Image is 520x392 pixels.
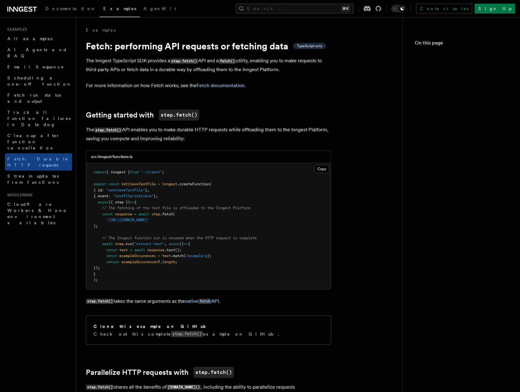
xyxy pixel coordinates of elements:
span: ( [173,212,175,216]
span: , [156,194,158,198]
span: ( [184,254,186,258]
span: g [205,254,207,258]
kbd: ⌘K [341,6,350,12]
span: text [162,254,171,258]
span: const [102,212,113,216]
h2: Clone this example on GitHub [94,323,210,329]
span: } [154,194,156,198]
span: "textFile/retrieve" [113,194,154,198]
span: => [130,200,134,204]
span: ); [207,254,212,258]
span: ({ step }) [109,200,130,204]
span: import [94,170,106,174]
span: .fetch [160,212,173,216]
span: /example/ [186,254,205,258]
span: Stream updates from functions [7,174,59,185]
code: step.fetch() [86,299,114,304]
span: { [188,242,190,246]
span: .createFunction [177,182,209,186]
a: Stream updates from functions [5,171,72,188]
span: return [106,260,119,264]
p: The API enables you to make durable HTTP requests while offloading them to the Inngest Platform, ... [86,125,331,143]
span: Middleware [5,193,33,198]
span: inngest [162,182,177,186]
code: step.fetch() [159,110,199,121]
span: const [109,182,119,186]
span: Examples [5,27,27,32]
code: step.fetch() [94,128,122,133]
span: Email Sequence [7,64,64,69]
a: Examples [100,2,140,17]
code: step.fetch() [86,385,114,390]
a: AgentKit [140,2,180,17]
code: step.fetch() [170,59,198,64]
a: nativefetchAPI [185,298,219,304]
a: Email Sequence [5,61,72,72]
span: = [158,254,160,258]
code: fetch [198,299,211,304]
span: const [106,248,117,252]
span: response [115,212,132,216]
span: await [102,242,113,246]
h4: On this page [415,39,508,49]
span: await [139,212,149,216]
span: const [106,254,117,258]
span: } [94,272,96,276]
span: async [169,242,179,246]
span: = [130,248,132,252]
a: Fetch: Durable HTTP requests [5,153,72,171]
a: Track all function failures in Datadog [5,107,72,130]
span: Fetch run status and output [7,93,61,104]
a: Cleanup after function cancellation [5,130,72,153]
a: Contact sales [416,4,472,13]
span: step [115,242,124,246]
span: All examples [7,36,52,41]
button: Search...⌘K [236,4,354,13]
span: await [134,248,145,252]
span: .run [124,242,132,246]
span: TypeScript only [297,44,322,48]
span: ?. [158,260,162,264]
span: retrieveTextFile [121,182,156,186]
button: Copy [315,165,329,173]
span: async [98,200,109,204]
code: step.fetch() [193,367,234,378]
span: ; [175,260,177,264]
span: from [130,170,139,174]
span: { [134,200,136,204]
span: exampleOccurences [119,254,156,258]
span: { event [94,194,109,198]
span: // The fetching of the text file is offloaded to the Inngest Platform [102,206,250,210]
span: () [179,242,184,246]
span: "extract-text" [134,242,164,246]
span: Fetch: Durable HTTP requests [7,156,68,167]
span: response [147,248,164,252]
a: Getting started withstep.fetch() [86,110,199,121]
span: Scheduling a one-off function [7,75,72,86]
span: Examples [103,6,136,11]
span: "retrieveTextFile" [106,188,145,192]
span: ( [132,242,134,246]
p: Check out this complete example on GitHub. [94,331,283,337]
a: Documentation [42,2,100,17]
span: , [147,188,149,192]
span: , [164,242,166,246]
a: Scheduling a one-off function [5,72,72,90]
span: AI Agents and RAG [7,47,67,58]
span: AgentKit [143,6,176,11]
span: ); [94,278,98,282]
span: exampleOccurences [121,260,158,264]
span: Cloudflare Workers & Hono environment variables [7,202,68,225]
code: [DOMAIN_NAME]() [166,385,201,390]
span: length [162,260,175,264]
a: Cloudflare Workers & Hono environment variables [5,199,72,228]
p: The Inngest TypeScript SDK provides a API and a utility, enabling you to make requests to third-p... [86,56,331,74]
h1: Fetch: performing API requests or fetching data [86,40,331,52]
span: }); [94,266,100,270]
p: For more information on how Fetch works, see the . [86,81,331,90]
span: export [94,182,106,186]
span: => [184,242,188,246]
a: Examples [86,27,116,33]
span: : [102,188,104,192]
span: ; [162,170,164,174]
